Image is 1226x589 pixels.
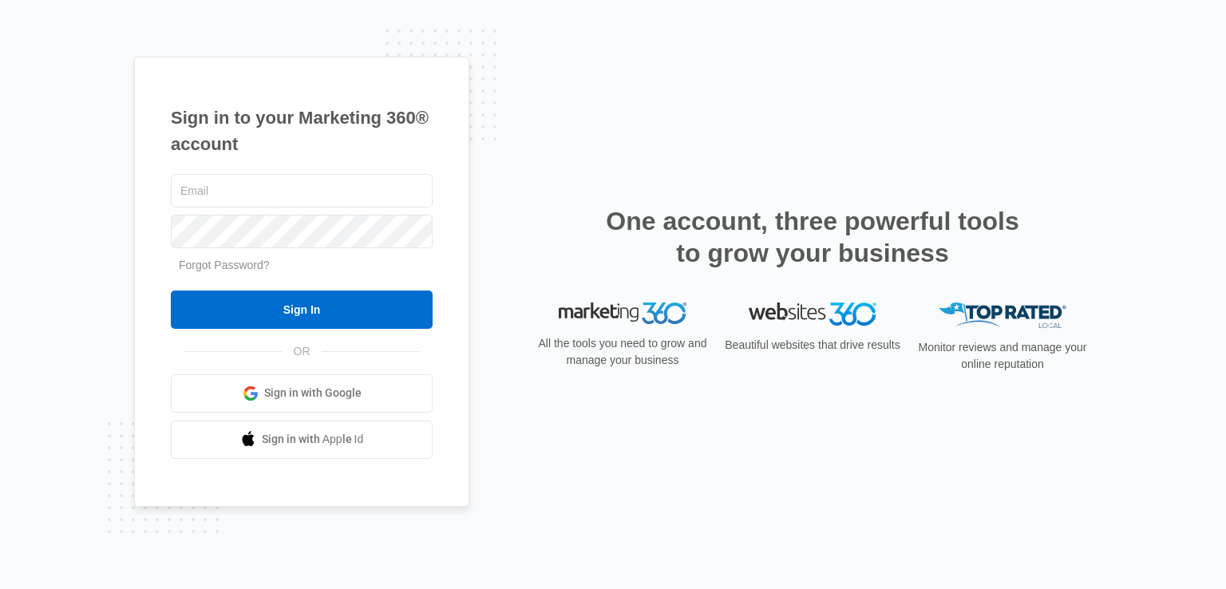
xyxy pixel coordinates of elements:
[171,291,433,329] input: Sign In
[179,259,270,271] a: Forgot Password?
[283,343,322,360] span: OR
[171,174,433,208] input: Email
[264,385,362,401] span: Sign in with Google
[171,421,433,459] a: Sign in with Apple Id
[171,105,433,157] h1: Sign in to your Marketing 360® account
[723,337,902,354] p: Beautiful websites that drive results
[939,302,1066,329] img: Top Rated Local
[913,339,1092,373] p: Monitor reviews and manage your online reputation
[171,374,433,413] a: Sign in with Google
[749,302,876,326] img: Websites 360
[601,205,1024,269] h2: One account, three powerful tools to grow your business
[262,431,364,448] span: Sign in with Apple Id
[533,335,712,369] p: All the tools you need to grow and manage your business
[559,302,686,325] img: Marketing 360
